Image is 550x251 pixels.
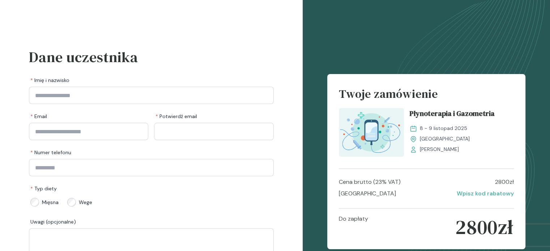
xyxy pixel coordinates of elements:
input: Mięsna [30,198,39,207]
a: Płynoterapia i Gazometria [410,108,514,122]
img: Zpay8B5LeNNTxNg0_P%C5%82ynoterapia_T.svg [339,108,404,157]
input: Numer telefonu [29,159,274,176]
p: [GEOGRAPHIC_DATA] [339,189,396,198]
p: 2800 zł [495,178,514,186]
p: Cena brutto (23% VAT) [339,178,401,186]
span: Numer telefonu [30,149,71,156]
span: Email [30,113,47,120]
span: 8 - 9 listopad 2025 [420,125,467,132]
span: [PERSON_NAME] [420,146,459,153]
span: Płynoterapia i Gazometria [410,108,495,122]
span: [GEOGRAPHIC_DATA] [420,135,470,143]
span: Wege [79,199,92,206]
span: Typ diety [30,185,57,192]
input: Imię i nazwisko [29,87,274,104]
span: Mięsna [42,199,59,206]
span: Uwagi (opcjonalne) [30,218,76,225]
p: Wpisz kod rabatowy [457,189,514,198]
input: Email [29,123,148,140]
input: Potwierdź email [154,123,273,140]
span: Potwierdź email [155,113,197,120]
p: Do zapłaty [339,215,368,240]
h4: Twoje zamówienie [339,86,514,108]
span: Imię i nazwisko [30,77,69,84]
p: 2800 zł [455,215,513,240]
input: Wege [67,198,76,207]
h3: Dane uczestnika [29,46,274,68]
